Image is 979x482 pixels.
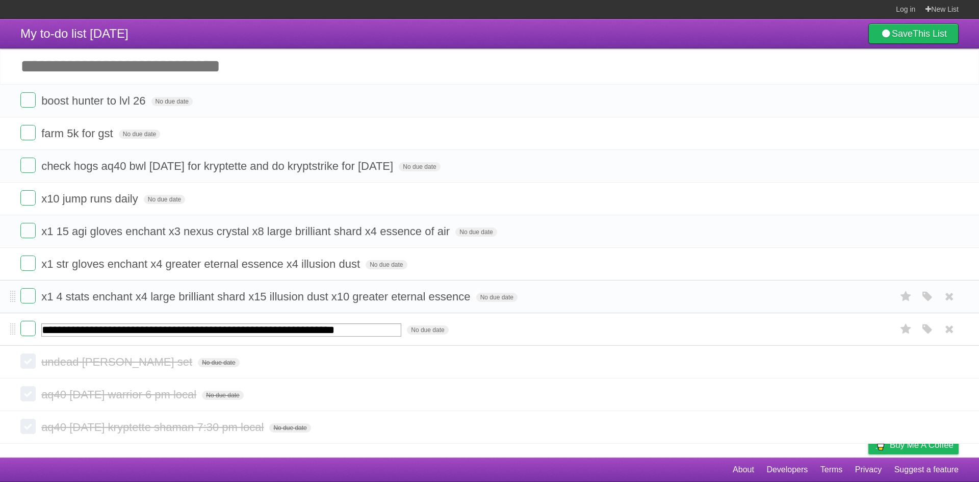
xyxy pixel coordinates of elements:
[41,94,148,107] span: boost hunter to lvl 26
[407,325,448,335] span: No due date
[399,162,440,171] span: No due date
[913,29,947,39] b: This List
[20,125,36,140] label: Done
[20,158,36,173] label: Done
[20,288,36,303] label: Done
[119,130,160,139] span: No due date
[20,27,128,40] span: My to-do list [DATE]
[41,290,473,303] span: x1 4 stats enchant x4 large brilliant shard x15 illusion dust x10 greater eternal essence
[20,386,36,401] label: Done
[820,460,843,479] a: Terms
[890,436,954,454] span: Buy me a coffee
[198,358,239,367] span: No due date
[20,419,36,434] label: Done
[41,356,195,368] span: undead [PERSON_NAME] set
[868,436,959,454] a: Buy me a coffee
[868,23,959,44] a: SaveThis List
[41,192,141,205] span: x10 jump runs daily
[202,391,243,400] span: No due date
[41,388,199,401] span: aq40 [DATE] warrior 6 pm local
[20,256,36,271] label: Done
[41,127,116,140] span: farm 5k for gst
[366,260,407,269] span: No due date
[455,227,497,237] span: No due date
[896,321,916,338] label: Star task
[269,423,311,433] span: No due date
[20,190,36,206] label: Done
[20,92,36,108] label: Done
[41,421,266,434] span: aq40 [DATE] kryptette shaman 7:30 pm local
[894,460,959,479] a: Suggest a feature
[20,353,36,369] label: Done
[733,460,754,479] a: About
[41,225,452,238] span: x1 15 agi gloves enchant x3 nexus crystal x8 large brilliant shard x4 essence of air
[151,97,193,106] span: No due date
[766,460,808,479] a: Developers
[873,436,887,453] img: Buy me a coffee
[41,160,396,172] span: check hogs aq40 bwl [DATE] for kryptette and do kryptstrike for [DATE]
[855,460,882,479] a: Privacy
[476,293,518,302] span: No due date
[20,223,36,238] label: Done
[20,321,36,336] label: Done
[144,195,185,204] span: No due date
[41,258,363,270] span: x1 str gloves enchant x4 greater eternal essence x4 illusion dust
[896,288,916,305] label: Star task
